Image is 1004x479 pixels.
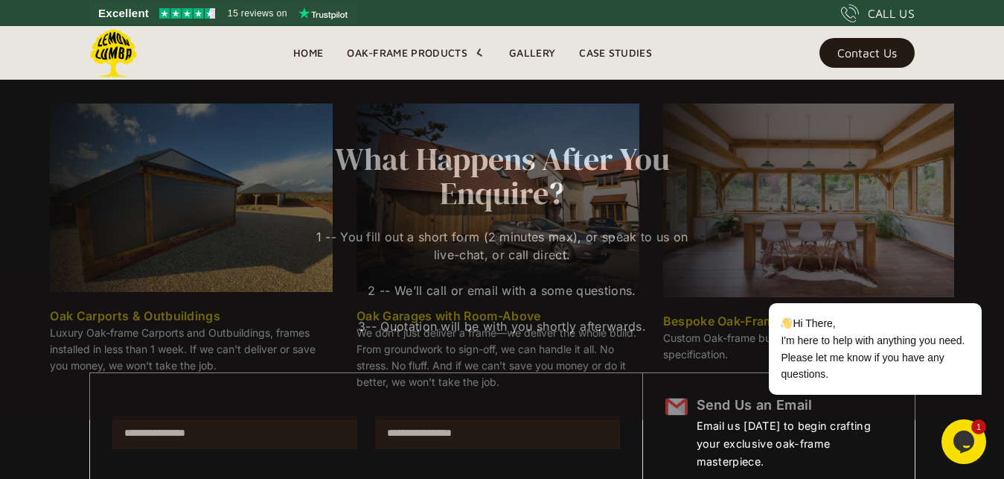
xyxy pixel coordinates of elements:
[356,325,639,390] p: We don’t just deliver a frame—we deliver the whole build. From groundwork to sign-off, we can han...
[50,307,220,325] div: Oak Carports & Outbuildings
[841,4,915,22] a: CALL US
[98,4,149,22] span: Excellent
[356,307,541,325] div: Oak Garages with Room-Above
[663,330,954,363] p: Custom Oak-frame buildings, made to your size and specification.
[663,104,954,369] a: Bespoke Oak-FramesCustom Oak-frame buildings, made to your size and specification.
[868,4,915,22] div: CALL US
[721,169,989,412] iframe: chat widget
[356,104,639,396] a: Oak Garages with Room-AboveWe don’t just deliver a frame—we deliver the whole build. From groundw...
[50,104,333,380] a: Oak Carports & OutbuildingsLuxury Oak-frame Carports and Outbuildings, frames installed in less t...
[347,44,467,62] div: Oak-Frame Products
[819,38,915,68] a: Contact Us
[567,42,664,64] a: Case Studies
[298,7,348,19] img: Trustpilot logo
[663,312,789,330] div: Bespoke Oak-Frames
[228,4,287,22] span: 15 reviews on
[159,8,215,19] img: Trustpilot 4.5 stars
[941,419,989,464] iframe: chat widget
[497,42,567,64] a: Gallery
[837,48,897,58] div: Contact Us
[697,417,892,471] div: Email us [DATE] to begin crafting your exclusive oak-frame masterpiece.
[112,467,620,479] label: Phone number
[89,3,358,24] a: See Lemon Lumba reviews on Trustpilot
[335,26,497,80] div: Oak-Frame Products
[281,42,335,64] a: Home
[50,325,333,374] p: Luxury Oak-frame Carports and Outbuildings, frames installed in less than 1 week. If we can't del...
